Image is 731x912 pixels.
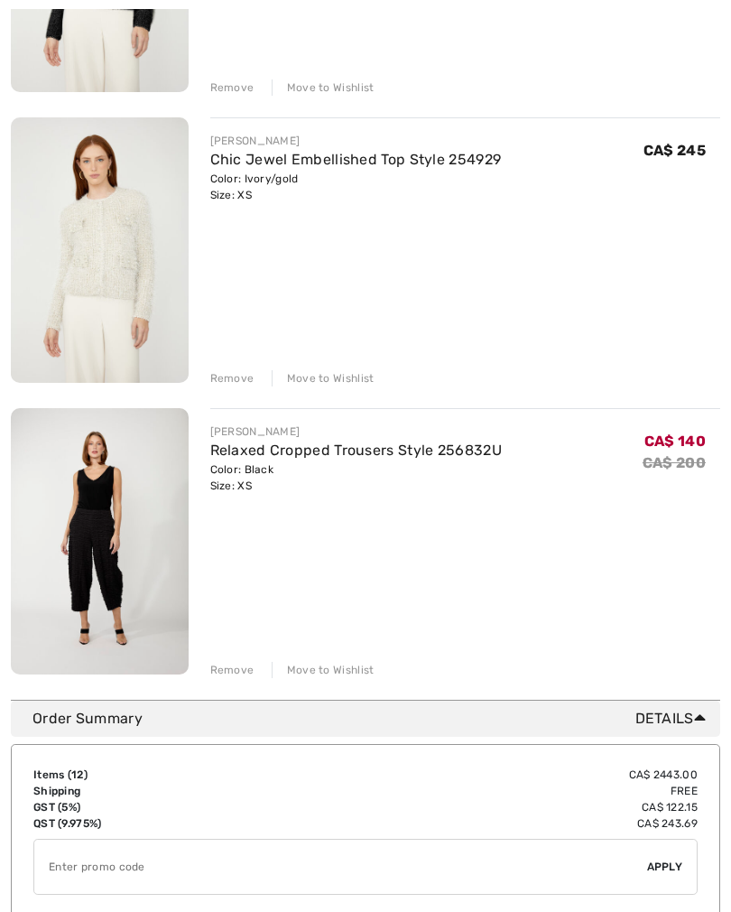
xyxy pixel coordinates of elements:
td: Shipping [33,783,252,799]
s: CA$ 200 [643,454,706,471]
div: Move to Wishlist [272,662,375,678]
span: CA$ 140 [644,433,706,450]
td: Items ( ) [33,767,252,783]
div: Color: Black Size: XS [210,461,502,494]
img: Chic Jewel Embellished Top Style 254929 [11,117,189,384]
span: CA$ 245 [643,142,706,159]
div: Remove [210,370,254,386]
span: Details [635,708,713,730]
img: Relaxed Cropped Trousers Style 256832U [11,408,189,675]
div: Move to Wishlist [272,370,375,386]
div: Move to Wishlist [272,79,375,96]
td: CA$ 122.15 [252,799,698,815]
td: CA$ 2443.00 [252,767,698,783]
div: Remove [210,79,254,96]
a: Chic Jewel Embellished Top Style 254929 [210,151,502,168]
td: GST (5%) [33,799,252,815]
div: Color: Ivory/gold Size: XS [210,171,502,203]
span: 12 [71,768,84,781]
div: Remove [210,662,254,678]
td: QST (9.975%) [33,815,252,832]
div: [PERSON_NAME] [210,133,502,149]
span: Apply [647,859,683,875]
td: CA$ 243.69 [252,815,698,832]
div: Order Summary [32,708,713,730]
input: Promo code [34,840,647,894]
a: Relaxed Cropped Trousers Style 256832U [210,442,502,459]
div: [PERSON_NAME] [210,423,502,440]
td: Free [252,783,698,799]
